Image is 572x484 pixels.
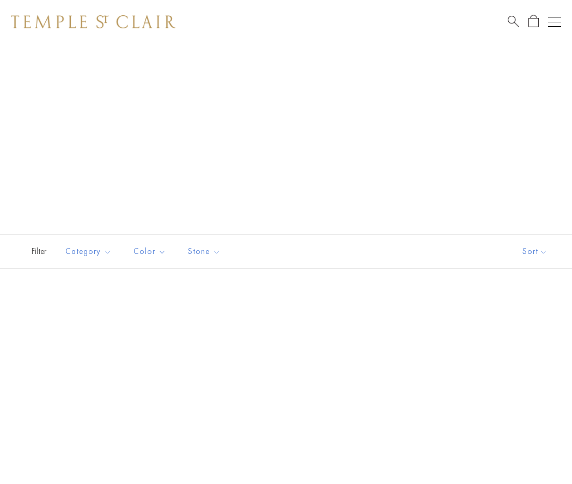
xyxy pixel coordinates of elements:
[60,245,120,258] span: Category
[125,239,174,264] button: Color
[182,245,229,258] span: Stone
[128,245,174,258] span: Color
[508,15,519,28] a: Search
[528,15,539,28] a: Open Shopping Bag
[11,15,175,28] img: Temple St. Clair
[180,239,229,264] button: Stone
[548,15,561,28] button: Open navigation
[498,235,572,268] button: Show sort by
[57,239,120,264] button: Category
